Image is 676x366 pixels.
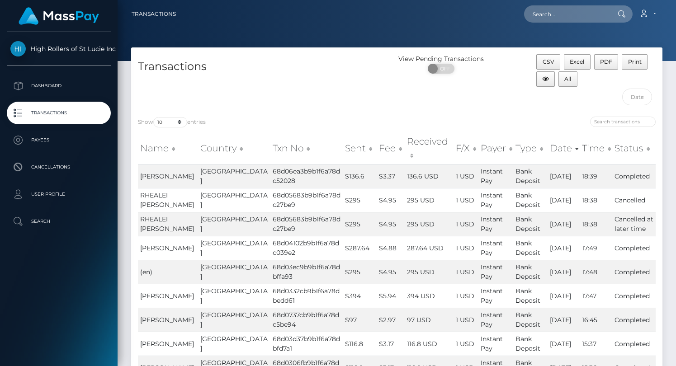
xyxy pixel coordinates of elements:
td: 17:48 [580,260,612,284]
a: Dashboard [7,75,111,97]
td: Bank Deposit [513,212,548,236]
td: 68d0737cb9b1f6a78dc5be94 [270,308,343,332]
td: [GEOGRAPHIC_DATA] [198,308,270,332]
th: Name: activate to sort column ascending [138,132,198,164]
a: Cancellations [7,156,111,178]
td: 287.64 USD [405,236,454,260]
th: Country: activate to sort column ascending [198,132,270,164]
img: High Rollers of St Lucie Inc [10,41,26,56]
label: Show entries [138,117,206,127]
a: Transactions [7,102,111,124]
td: 1 USD [454,308,479,332]
td: 1 USD [454,236,479,260]
a: User Profile [7,183,111,206]
span: Instant Pay [481,311,503,328]
td: [GEOGRAPHIC_DATA] [198,212,270,236]
td: Completed [612,332,656,356]
select: Showentries [153,117,187,127]
td: Bank Deposit [513,332,548,356]
td: $4.88 [377,236,405,260]
td: $4.95 [377,260,405,284]
td: 1 USD [454,284,479,308]
p: Cancellations [10,160,107,174]
td: $4.95 [377,212,405,236]
td: $3.37 [377,164,405,188]
h4: Transactions [138,59,390,75]
span: Instant Pay [481,263,503,281]
span: (en) [140,268,152,276]
span: Instant Pay [481,215,503,233]
td: 17:49 [580,236,612,260]
td: [GEOGRAPHIC_DATA] [198,236,270,260]
a: Payees [7,129,111,151]
td: [DATE] [548,260,580,284]
input: Search... [524,5,609,23]
td: [DATE] [548,164,580,188]
td: Completed [612,260,656,284]
p: User Profile [10,188,107,201]
button: PDF [594,54,619,70]
td: [DATE] [548,284,580,308]
td: 68d03ec9b9b1f6a78dbffa93 [270,260,343,284]
td: 18:39 [580,164,612,188]
td: 1 USD [454,260,479,284]
span: Instant Pay [481,191,503,209]
p: Transactions [10,106,107,120]
td: $3.17 [377,332,405,356]
td: $295 [343,212,377,236]
td: 1 USD [454,332,479,356]
td: $2.97 [377,308,405,332]
span: OFF [433,64,455,74]
td: 68d05683b9b1f6a78dc27be9 [270,188,343,212]
td: $295 [343,260,377,284]
td: Bank Deposit [513,236,548,260]
p: Dashboard [10,79,107,93]
input: Search transactions [590,117,656,127]
td: [GEOGRAPHIC_DATA] [198,188,270,212]
span: Instant Pay [481,335,503,352]
th: Txn No: activate to sort column ascending [270,132,343,164]
span: Instant Pay [481,239,503,257]
input: Date filter [622,89,652,105]
a: Search [7,210,111,233]
th: F/X: activate to sort column ascending [454,132,479,164]
td: 68d05683b9b1f6a78dc27be9 [270,212,343,236]
td: [GEOGRAPHIC_DATA] [198,284,270,308]
td: 394 USD [405,284,454,308]
td: $116.8 [343,332,377,356]
td: Bank Deposit [513,308,548,332]
td: $5.94 [377,284,405,308]
th: Date: activate to sort column ascending [548,132,580,164]
span: Print [628,58,642,65]
p: Search [10,215,107,228]
td: 116.8 USD [405,332,454,356]
button: All [558,71,577,87]
td: [DATE] [548,236,580,260]
span: High Rollers of St Lucie Inc [7,45,111,53]
td: [GEOGRAPHIC_DATA] [198,332,270,356]
span: [PERSON_NAME] [140,244,194,252]
td: 68d0332cb9b1f6a78dbedd61 [270,284,343,308]
span: Instant Pay [481,287,503,305]
td: [DATE] [548,212,580,236]
span: [PERSON_NAME] [140,172,194,180]
td: [GEOGRAPHIC_DATA] [198,260,270,284]
td: 15:37 [580,332,612,356]
th: Sent: activate to sort column ascending [343,132,377,164]
td: 295 USD [405,212,454,236]
td: Bank Deposit [513,284,548,308]
td: Completed [612,164,656,188]
th: Fee: activate to sort column ascending [377,132,405,164]
td: 16:45 [580,308,612,332]
td: 1 USD [454,188,479,212]
button: Print [622,54,648,70]
td: 17:47 [580,284,612,308]
td: Bank Deposit [513,188,548,212]
span: PDF [600,58,612,65]
th: Payer: activate to sort column ascending [478,132,513,164]
td: $136.6 [343,164,377,188]
p: Payees [10,133,107,147]
td: 18:38 [580,212,612,236]
td: Bank Deposit [513,164,548,188]
span: Excel [570,58,584,65]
